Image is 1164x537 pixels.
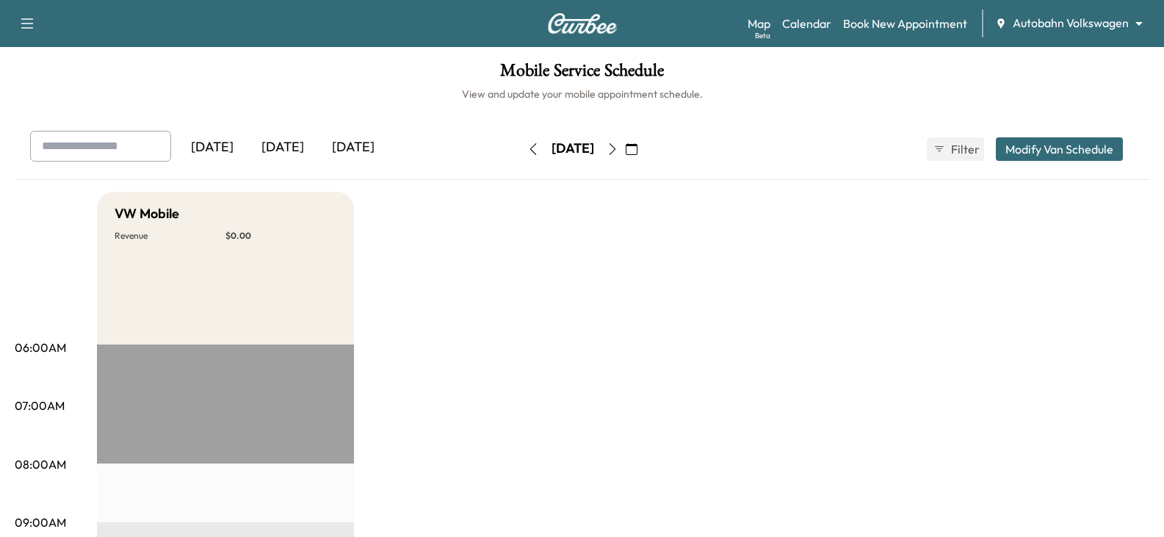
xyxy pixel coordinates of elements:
[755,30,770,41] div: Beta
[115,230,225,242] p: Revenue
[15,455,66,473] p: 08:00AM
[225,230,336,242] p: $ 0.00
[748,15,770,32] a: MapBeta
[996,137,1123,161] button: Modify Van Schedule
[177,131,247,165] div: [DATE]
[782,15,831,32] a: Calendar
[15,62,1149,87] h1: Mobile Service Schedule
[927,137,984,161] button: Filter
[15,339,66,356] p: 06:00AM
[843,15,967,32] a: Book New Appointment
[318,131,388,165] div: [DATE]
[115,203,179,224] h5: VW Mobile
[547,13,618,34] img: Curbee Logo
[15,513,66,531] p: 09:00AM
[951,140,977,158] span: Filter
[15,87,1149,101] h6: View and update your mobile appointment schedule.
[1013,15,1129,32] span: Autobahn Volkswagen
[552,140,594,158] div: [DATE]
[15,397,65,414] p: 07:00AM
[247,131,318,165] div: [DATE]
